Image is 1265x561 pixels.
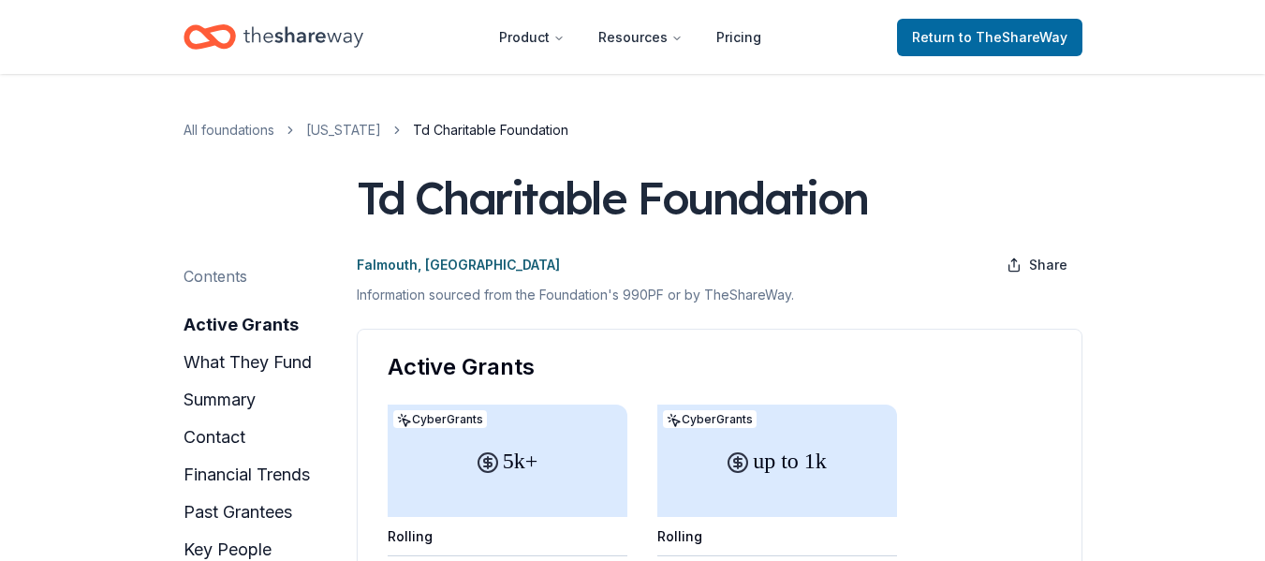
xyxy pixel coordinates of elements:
[184,119,1082,141] nav: breadcrumb
[484,19,580,56] button: Product
[657,528,702,544] div: Rolling
[897,19,1082,56] a: Returnto TheShareWay
[663,410,757,428] div: CyberGrants
[657,405,897,517] div: up to 1k
[1029,254,1067,276] span: Share
[388,405,627,517] div: 5k+
[992,246,1082,284] button: Share
[184,119,274,141] a: All foundations
[357,284,1082,306] p: Information sourced from the Foundation's 990PF or by TheShareWay.
[184,310,299,340] button: active grants
[413,119,568,141] span: Td Charitable Foundation
[388,528,433,544] div: Rolling
[959,29,1067,45] span: to TheShareWay
[583,19,698,56] button: Resources
[184,15,363,59] a: Home
[357,171,868,224] div: Td Charitable Foundation
[184,385,256,415] button: summary
[357,254,560,276] p: Falmouth, [GEOGRAPHIC_DATA]
[484,15,776,59] nav: Main
[184,460,310,490] button: financial trends
[912,26,1067,49] span: Return
[306,119,381,141] a: [US_STATE]
[388,352,1052,382] div: Active Grants
[184,347,312,377] button: what they fund
[393,410,487,428] div: CyberGrants
[701,19,776,56] a: Pricing
[184,265,247,288] div: Contents
[184,422,245,452] button: contact
[184,497,292,527] button: past grantees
